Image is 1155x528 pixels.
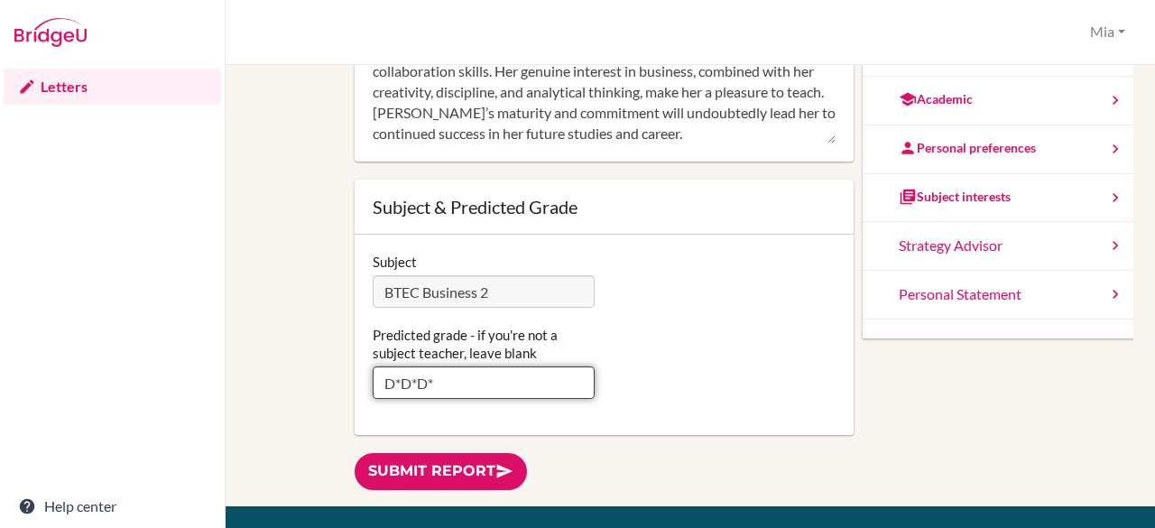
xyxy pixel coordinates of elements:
[4,488,221,524] a: Help center
[373,253,417,271] label: Subject
[899,90,973,108] div: Academic
[14,18,87,47] img: Bridge-U
[899,139,1036,157] div: Personal preferences
[373,198,836,216] div: Subject & Predicted Grade
[1082,15,1133,49] button: Mia
[863,77,1133,125] a: Academic
[863,174,1133,223] a: Subject interests
[899,188,1011,206] div: Subject interests
[863,222,1133,271] a: Strategy Advisor
[863,271,1133,320] a: Personal Statement
[863,125,1133,174] a: Personal preferences
[373,326,596,362] label: Predicted grade - if you're not a subject teacher, leave blank
[355,453,527,490] a: Submit report
[4,69,221,105] a: Letters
